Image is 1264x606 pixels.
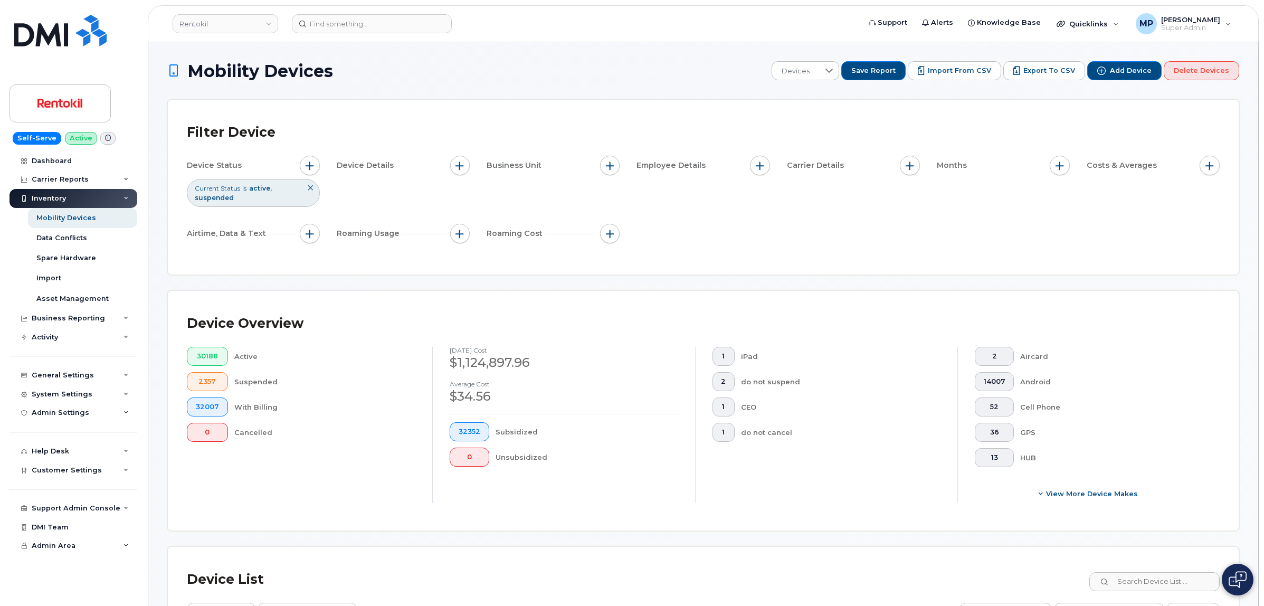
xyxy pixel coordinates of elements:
[450,387,678,405] div: $34.56
[975,347,1014,366] button: 2
[1020,397,1203,416] div: Cell Phone
[712,347,735,366] button: 1
[234,347,416,366] div: Active
[487,160,545,171] span: Business Unit
[1020,423,1203,442] div: GPS
[721,403,726,411] span: 1
[975,448,1014,467] button: 13
[450,381,678,387] h4: Average cost
[234,372,416,391] div: Suspended
[975,484,1203,503] button: View More Device Makes
[187,119,275,146] div: Filter Device
[187,228,269,239] span: Airtime, Data & Text
[1229,571,1247,588] img: Open chat
[712,397,735,416] button: 1
[195,194,234,202] span: suspended
[196,403,219,411] span: 32007
[712,423,735,442] button: 1
[975,423,1014,442] button: 36
[242,184,246,193] span: is
[787,160,847,171] span: Carrier Details
[1110,66,1152,75] span: Add Device
[450,448,489,467] button: 0
[1089,572,1220,591] input: Search Device List ...
[984,403,1005,411] span: 52
[450,354,678,372] div: $1,124,897.96
[196,377,219,386] span: 2357
[908,61,1001,80] button: Import from CSV
[196,352,219,361] span: 30188
[741,423,940,442] div: do not cancel
[984,428,1005,437] span: 36
[187,347,228,366] button: 30188
[841,61,906,80] button: Save Report
[187,160,245,171] span: Device Status
[1020,347,1203,366] div: Aircard
[937,160,970,171] span: Months
[851,66,896,75] span: Save Report
[721,352,726,361] span: 1
[1023,66,1075,75] span: Export to CSV
[772,62,819,81] span: Devices
[187,397,228,416] button: 32007
[712,372,735,391] button: 2
[487,228,546,239] span: Roaming Cost
[984,453,1005,462] span: 13
[496,422,678,441] div: Subsidized
[187,310,303,337] div: Device Overview
[196,428,219,437] span: 0
[450,422,489,441] button: 32352
[741,397,940,416] div: CEO
[450,347,678,354] h4: [DATE] cost
[337,160,397,171] span: Device Details
[187,372,228,391] button: 2357
[975,397,1014,416] button: 52
[721,428,726,437] span: 1
[1087,61,1162,80] button: Add Device
[984,377,1005,386] span: 14007
[1020,448,1203,467] div: HUB
[1020,372,1203,391] div: Android
[984,352,1005,361] span: 2
[1087,160,1160,171] span: Costs & Averages
[741,372,940,391] div: do not suspend
[721,377,726,386] span: 2
[1164,61,1239,80] button: Delete Devices
[187,423,228,442] button: 0
[496,448,678,467] div: Unsubsidized
[1046,489,1138,499] span: View More Device Makes
[928,66,991,75] span: Import from CSV
[249,184,272,192] span: active
[1174,66,1229,75] span: Delete Devices
[459,428,480,436] span: 32352
[187,566,264,593] div: Device List
[195,184,240,193] span: Current Status
[234,423,416,442] div: Cancelled
[459,453,480,461] span: 0
[975,372,1014,391] button: 14007
[741,347,940,366] div: iPad
[636,160,709,171] span: Employee Details
[234,397,416,416] div: With Billing
[1003,61,1085,80] button: Export to CSV
[187,62,333,80] span: Mobility Devices
[337,228,403,239] span: Roaming Usage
